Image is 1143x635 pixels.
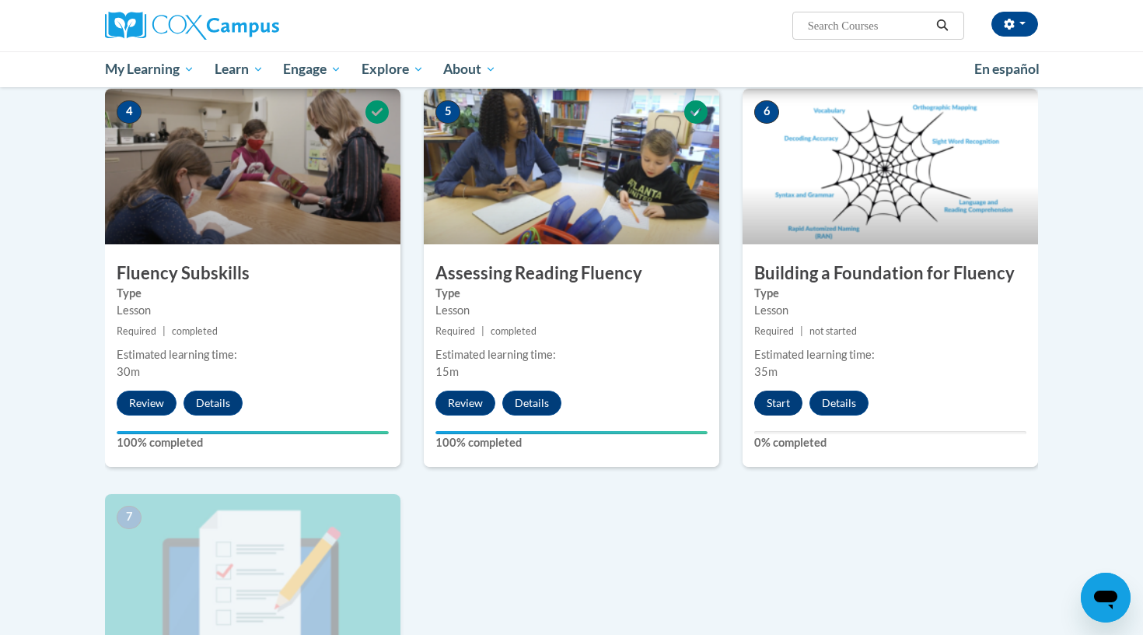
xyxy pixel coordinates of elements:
[435,431,708,434] div: Your progress
[117,365,140,378] span: 30m
[117,391,177,416] button: Review
[435,285,708,302] label: Type
[105,12,279,40] img: Cox Campus
[481,325,484,337] span: |
[974,61,1040,77] span: En español
[105,89,400,244] img: Course Image
[283,60,341,79] span: Engage
[754,434,1026,451] label: 0% completed
[82,51,1061,87] div: Main menu
[754,346,1026,363] div: Estimated learning time:
[435,346,708,363] div: Estimated learning time:
[800,325,803,337] span: |
[117,325,156,337] span: Required
[435,434,708,451] label: 100% completed
[117,431,389,434] div: Your progress
[809,325,857,337] span: not started
[754,302,1026,319] div: Lesson
[117,285,389,302] label: Type
[1081,573,1131,623] iframe: Button to launch messaging window
[435,365,459,378] span: 15m
[502,391,561,416] button: Details
[931,16,954,35] button: Search
[273,51,351,87] a: Engage
[435,391,495,416] button: Review
[362,60,424,79] span: Explore
[443,60,496,79] span: About
[743,261,1038,286] h3: Building a Foundation for Fluency
[743,89,1038,244] img: Course Image
[163,325,166,337] span: |
[117,346,389,363] div: Estimated learning time:
[95,51,204,87] a: My Learning
[117,100,142,124] span: 4
[754,325,794,337] span: Required
[754,285,1026,302] label: Type
[435,100,460,124] span: 5
[424,89,719,244] img: Course Image
[117,506,142,529] span: 7
[754,365,778,378] span: 35m
[491,325,537,337] span: completed
[184,391,243,416] button: Details
[754,100,779,124] span: 6
[204,51,274,87] a: Learn
[991,12,1038,37] button: Account Settings
[215,60,264,79] span: Learn
[435,325,475,337] span: Required
[809,391,869,416] button: Details
[117,302,389,319] div: Lesson
[964,53,1050,86] a: En español
[117,434,389,451] label: 100% completed
[435,302,708,319] div: Lesson
[434,51,507,87] a: About
[105,60,194,79] span: My Learning
[806,16,931,35] input: Search Courses
[172,325,218,337] span: completed
[105,12,400,40] a: Cox Campus
[424,261,719,286] h3: Assessing Reading Fluency
[754,391,802,416] button: Start
[105,261,400,286] h3: Fluency Subskills
[351,51,434,87] a: Explore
